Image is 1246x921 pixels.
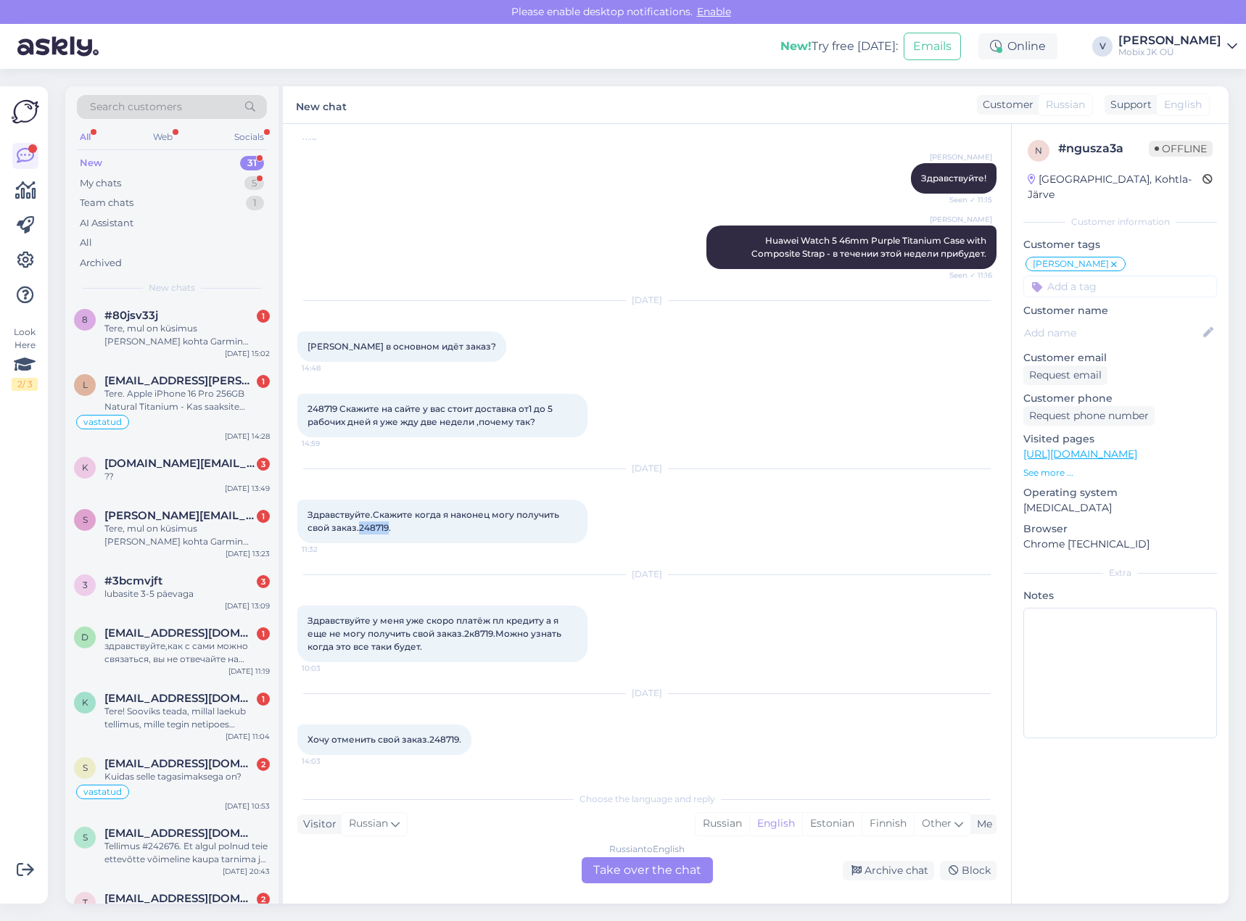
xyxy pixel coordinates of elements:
div: 5 [244,176,264,191]
span: [PERSON_NAME] в основном идёт заказ? [308,341,496,352]
div: Socials [231,128,267,146]
span: timo.truu@mail.ee [104,892,255,905]
span: New chats [149,281,195,294]
div: Web [150,128,176,146]
span: kalistratov.inc@gmail.com [104,457,255,470]
span: Здравствуйте.Скажите когда я наконец могу получить свой заказ.248719. [308,509,561,533]
span: los.santos.del.sol@gmail.com [104,374,255,387]
div: Tellimus #242676. Et algul polnud teie ettevõtte võimeline kaupa tarnima ja nüüd pole isegi võime... [104,840,270,866]
span: Seen ✓ 11:15 [938,194,992,205]
div: [GEOGRAPHIC_DATA], Kohtla-Järve [1028,172,1202,202]
span: s [83,514,88,525]
div: [DATE] 13:49 [225,483,270,494]
div: Me [971,817,992,832]
div: Team chats [80,196,133,210]
div: Estonian [802,813,862,835]
span: vastatud [83,418,122,426]
div: Block [940,861,997,880]
span: #3bcmvjft [104,574,162,587]
div: 1 [257,627,270,640]
div: [DATE] 10:53 [225,801,270,811]
div: [DATE] 15:02 [225,348,270,359]
div: Tere, mul on küsimus [PERSON_NAME] kohta Garmin Forerunner 255 Basic GPS Slate Grey kas see on pä... [104,322,270,348]
span: sulev.maesaar@gmail.com [104,757,255,770]
span: dashka.zukova@gmail.com [104,627,255,640]
a: [PERSON_NAME]Mobix JK OÜ [1118,35,1237,58]
div: здравствуйте,как с сами можно связаться, вы не отвечайте на звонки ? [104,640,270,666]
div: 1 [257,310,270,323]
div: 3 [257,575,270,588]
span: l [83,379,88,390]
div: Try free [DATE]: [780,38,898,55]
span: English [1164,97,1202,112]
div: Finnish [862,813,914,835]
span: 10:03 [302,663,356,674]
div: All [77,128,94,146]
p: Browser [1023,521,1217,537]
input: Add name [1024,325,1200,341]
div: Support [1105,97,1152,112]
div: AI Assistant [80,216,133,231]
div: Mobix JK OÜ [1118,46,1221,58]
span: Search customers [90,99,182,115]
label: New chat [296,95,347,115]
p: Chrome [TECHNICAL_ID] [1023,537,1217,552]
p: Customer name [1023,303,1217,318]
span: 3 [83,579,88,590]
span: sandra.rumask@gmail.com [104,509,255,522]
p: Customer phone [1023,391,1217,406]
span: Russian [349,816,388,832]
div: Kuidas selle tagasimaksega on? [104,770,270,783]
span: 11:32 [302,544,356,555]
div: Archived [80,256,122,270]
span: [PERSON_NAME] [1033,260,1109,268]
div: 2 [257,893,270,906]
span: k [82,462,88,473]
div: Request email [1023,365,1107,385]
span: s [83,832,88,843]
div: [DATE] [297,568,997,581]
div: Customer [977,97,1033,112]
span: k.noulik@gmail.com [104,692,255,705]
div: 31 [240,156,264,170]
span: Enable [693,5,735,18]
div: [DATE] 13:09 [225,600,270,611]
div: 3 [257,458,270,471]
div: 1 [257,510,270,523]
div: Russian [696,813,749,835]
div: V [1092,36,1113,57]
span: [PERSON_NAME] [930,152,992,162]
div: Request phone number [1023,406,1155,426]
div: lubasite 3-5 päevaga [104,587,270,600]
span: Other [922,817,952,830]
span: 8 [82,314,88,325]
p: See more ... [1023,466,1217,479]
span: k [82,697,88,708]
div: Tere. Apple iPhone 16 Pro 256GB Natural Titanium - Kas saaksite täpsustada mis tootmisajaga mudel... [104,387,270,413]
div: [DATE] 20:43 [223,866,270,877]
div: Take over the chat [582,857,713,883]
div: 1 [246,196,264,210]
b: New! [780,39,812,53]
div: New [80,156,102,170]
div: # ngusza3a [1058,140,1149,157]
p: [MEDICAL_DATA] [1023,500,1217,516]
span: sulev.maesaar@gmail.com [104,827,255,840]
span: d [81,632,88,643]
div: Tere, mul on küsimus [PERSON_NAME] kohta Garmin Forerunner 255 Basic GPS Slate Grey kas see on pä... [104,522,270,548]
span: vastatud [83,788,122,796]
span: Russian [1046,97,1085,112]
span: n [1035,145,1042,156]
div: Visitor [297,817,337,832]
img: Askly Logo [12,98,39,125]
div: Choose the language and reply [297,793,997,806]
div: [DATE] 14:28 [225,431,270,442]
div: [PERSON_NAME] [1118,35,1221,46]
div: 2 / 3 [12,378,38,391]
div: All [80,236,92,250]
p: Customer tags [1023,237,1217,252]
div: [DATE] 13:23 [226,548,270,559]
div: Tere! Sooviks teada, millal laekub tellimus, mille tegin netipoes 1.septembril. Tellimuse number ... [104,705,270,731]
span: 248719 Скажите на сайте у вас стоит доставка от1 до 5 рабочих дней я уже жду две недели ,почему так? [308,403,555,427]
span: Seen ✓ 11:16 [938,270,992,281]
